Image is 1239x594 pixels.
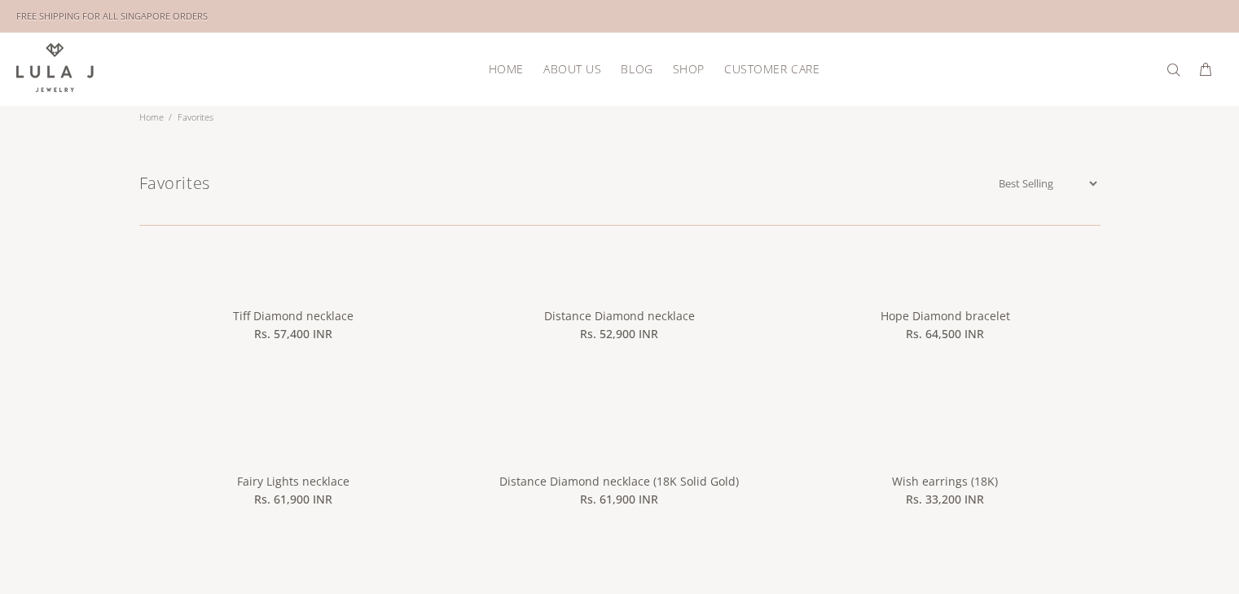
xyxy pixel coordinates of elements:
span: Shop [673,63,705,75]
a: Fairy Lights necklace [237,473,349,489]
a: Tiff Diamond necklace [233,308,354,323]
span: Rs. 61,900 INR [580,491,658,508]
span: About Us [543,63,601,75]
a: Distance Diamond necklace [544,308,695,323]
div: FREE SHIPPING FOR ALL SINGAPORE ORDERS [16,7,208,25]
h1: Favorites [139,171,995,196]
a: HOME [479,56,534,81]
a: Home [139,111,164,123]
a: Shop [663,56,714,81]
a: Tiff Diamond necklace [139,279,449,293]
span: Rs. 64,500 INR [906,325,984,343]
a: Distance Diamond necklace [464,279,774,293]
a: Blog [611,56,662,81]
span: Rs. 61,900 INR [254,491,332,508]
a: Customer Care [714,56,819,81]
span: HOME [489,63,524,75]
a: Hope Diamond bracelet [881,308,1010,323]
a: Distance Diamond necklace (18K Solid Gold) [464,444,774,459]
span: Rs. 57,400 INR [254,325,332,343]
span: Blog [621,63,652,75]
a: Fairy Lights necklace [139,444,449,459]
a: Wish earrings (18K) [790,444,1100,459]
span: Rs. 52,900 INR [580,325,658,343]
span: Customer Care [724,63,819,75]
a: Distance Diamond necklace (18K Solid Gold) [499,473,739,489]
a: Hope Diamond bracelet [790,279,1100,293]
a: About Us [534,56,611,81]
a: Wish earrings (18K) [892,473,998,489]
li: Favorites [169,106,218,129]
span: Rs. 33,200 INR [906,491,984,508]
